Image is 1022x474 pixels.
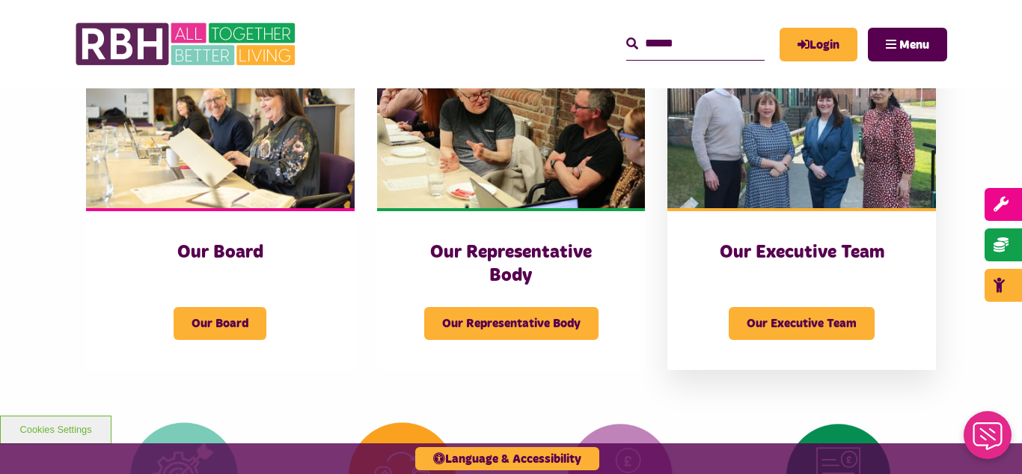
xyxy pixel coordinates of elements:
[729,307,875,340] span: Our Executive Team
[116,241,325,264] h3: Our Board
[86,40,355,370] a: Our Board Our Board
[75,15,299,73] img: RBH
[415,447,599,470] button: Language & Accessibility
[697,241,906,264] h3: Our Executive Team
[377,40,646,370] a: Our Representative Body Our Representative Body
[667,40,936,208] img: RBH Executive Team
[407,241,616,288] h3: Our Representative Body
[626,28,765,60] input: Search
[424,307,599,340] span: Our Representative Body
[86,40,355,208] img: RBH Board 1
[899,39,929,51] span: Menu
[667,40,936,370] a: Our Executive Team Our Executive Team
[174,307,266,340] span: Our Board
[868,28,947,61] button: Navigation
[377,40,646,208] img: Rep Body
[955,407,1022,474] iframe: Netcall Web Assistant for live chat
[780,28,857,61] a: MyRBH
